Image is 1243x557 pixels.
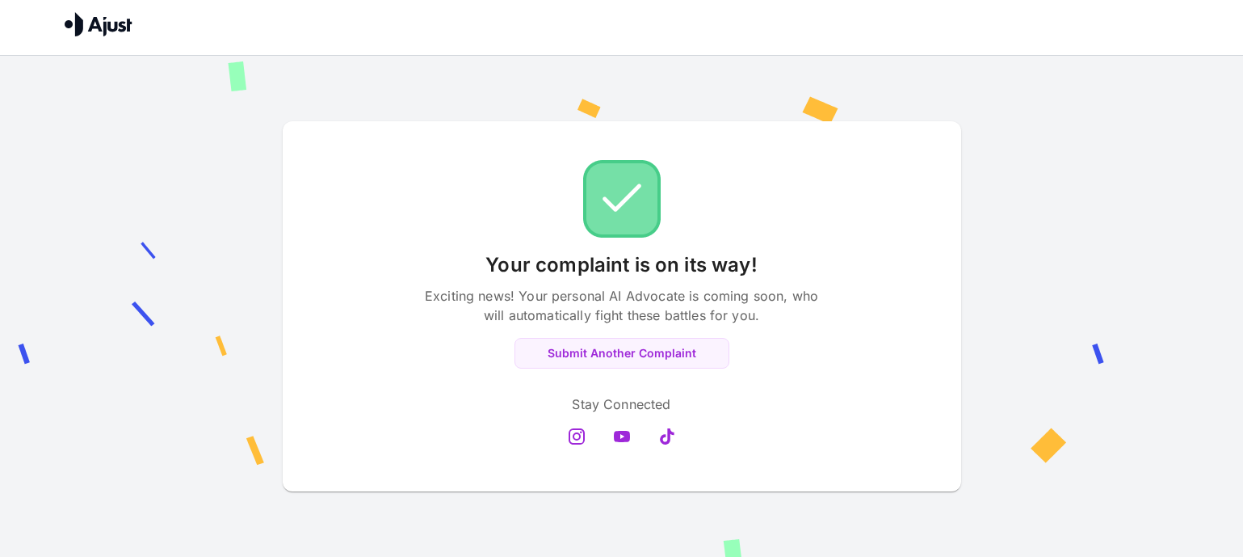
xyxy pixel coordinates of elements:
p: Exciting news! Your personal AI Advocate is coming soon, who will automatically fight these battl... [420,286,824,325]
p: Your complaint is on its way! [485,251,757,280]
button: Submit Another Complaint [514,338,729,369]
p: Stay Connected [572,395,670,414]
img: Check! [583,160,661,238]
img: Ajust [65,12,132,36]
